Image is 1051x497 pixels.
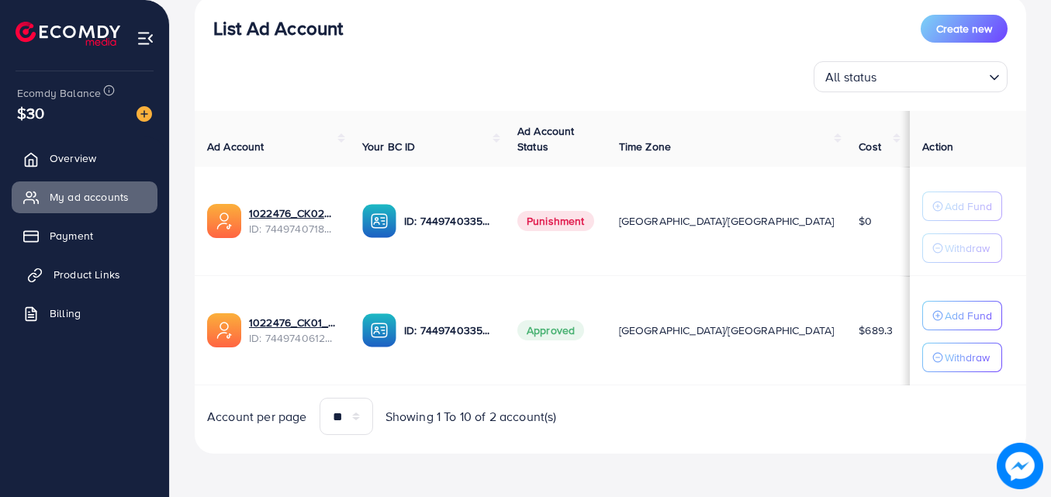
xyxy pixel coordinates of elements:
[12,259,157,290] a: Product Links
[922,301,1002,330] button: Add Fund
[922,233,1002,263] button: Withdraw
[249,315,337,330] a: 1022476_CK01_1734527903320
[207,408,307,426] span: Account per page
[619,323,835,338] span: [GEOGRAPHIC_DATA]/[GEOGRAPHIC_DATA]
[945,197,992,216] p: Add Fund
[207,139,264,154] span: Ad Account
[404,212,493,230] p: ID: 7449740335716761616
[16,22,120,46] img: logo
[50,305,81,321] span: Billing
[50,189,129,205] span: My ad accounts
[822,66,880,88] span: All status
[921,15,1008,43] button: Create new
[137,106,152,122] img: image
[249,205,337,237] div: <span class='underline'>1022476_CK02_1734527935209</span></br>7449740718454915089
[945,239,990,257] p: Withdraw
[859,139,881,154] span: Cost
[249,205,337,221] a: 1022476_CK02_1734527935209
[362,139,416,154] span: Your BC ID
[17,102,44,124] span: $30
[404,321,493,340] p: ID: 7449740335716761616
[936,21,992,36] span: Create new
[207,313,241,347] img: ic-ads-acc.e4c84228.svg
[362,313,396,347] img: ic-ba-acc.ded83a64.svg
[945,306,992,325] p: Add Fund
[12,298,157,329] a: Billing
[517,123,575,154] span: Ad Account Status
[517,211,594,231] span: Punishment
[54,267,120,282] span: Product Links
[945,348,990,367] p: Withdraw
[137,29,154,47] img: menu
[362,204,396,238] img: ic-ba-acc.ded83a64.svg
[385,408,557,426] span: Showing 1 To 10 of 2 account(s)
[249,330,337,346] span: ID: 7449740612842192912
[17,85,101,101] span: Ecomdy Balance
[922,192,1002,221] button: Add Fund
[249,221,337,236] span: ID: 7449740718454915089
[249,315,337,347] div: <span class='underline'>1022476_CK01_1734527903320</span></br>7449740612842192912
[207,204,241,238] img: ic-ads-acc.e4c84228.svg
[619,213,835,229] span: [GEOGRAPHIC_DATA]/[GEOGRAPHIC_DATA]
[517,320,584,340] span: Approved
[997,443,1043,489] img: image
[12,220,157,251] a: Payment
[50,150,96,166] span: Overview
[12,143,157,174] a: Overview
[50,228,93,243] span: Payment
[882,63,983,88] input: Search for option
[213,17,343,40] h3: List Ad Account
[814,61,1008,92] div: Search for option
[859,323,893,338] span: $689.3
[859,213,872,229] span: $0
[922,343,1002,372] button: Withdraw
[922,139,953,154] span: Action
[12,181,157,212] a: My ad accounts
[619,139,671,154] span: Time Zone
